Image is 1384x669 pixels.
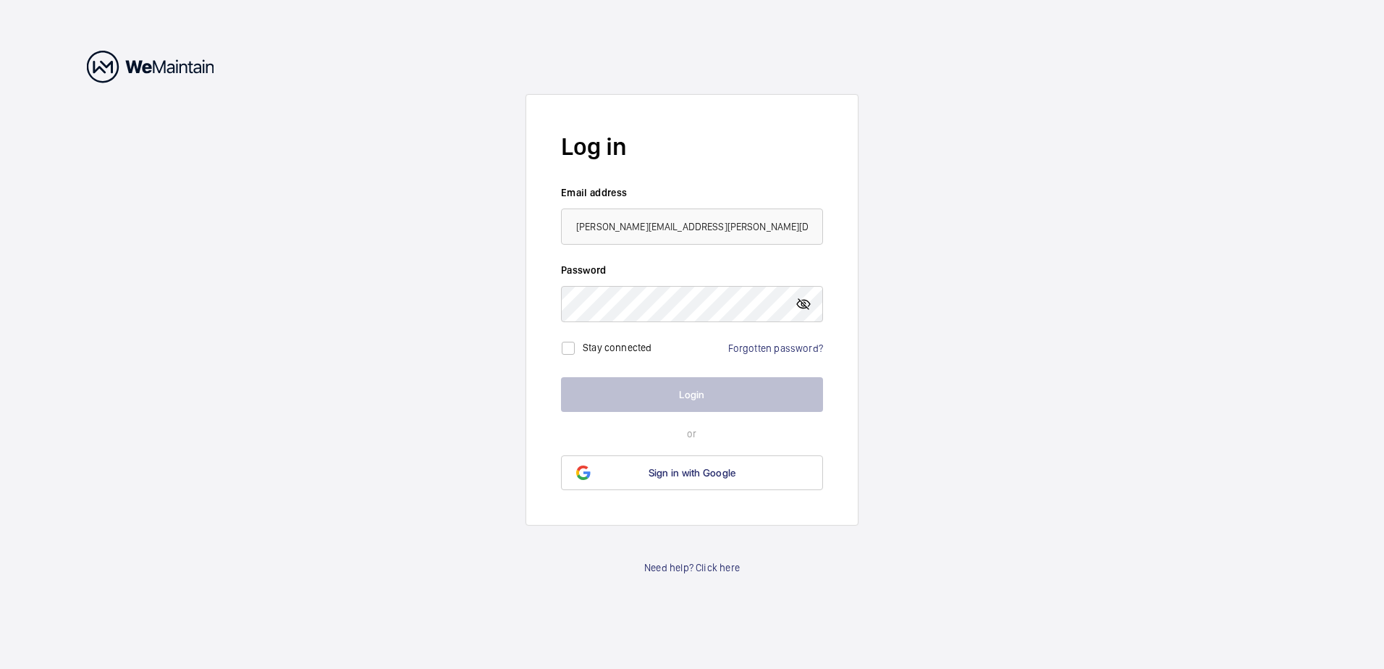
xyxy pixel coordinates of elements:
[561,377,823,412] button: Login
[561,263,823,277] label: Password
[561,426,823,441] p: or
[644,560,740,575] a: Need help? Click here
[561,130,823,164] h2: Log in
[728,342,823,354] a: Forgotten password?
[649,467,736,479] span: Sign in with Google
[561,209,823,245] input: Your email address
[561,185,823,200] label: Email address
[583,342,652,353] label: Stay connected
